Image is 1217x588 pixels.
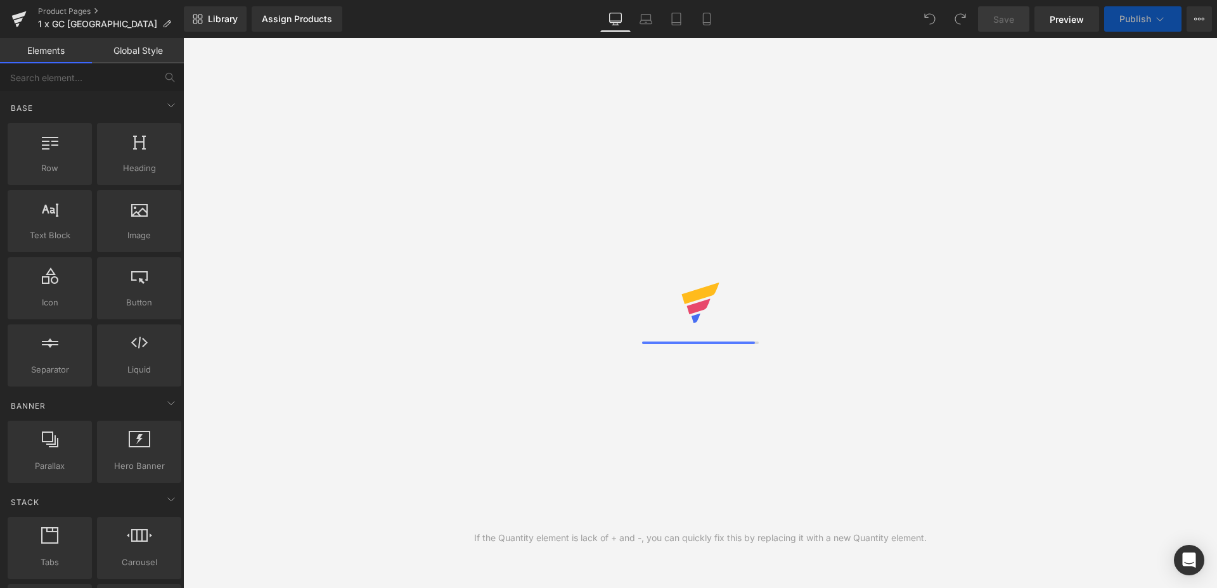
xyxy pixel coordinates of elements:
div: Assign Products [262,14,332,24]
a: Tablet [661,6,692,32]
span: Carousel [101,556,177,569]
span: Image [101,229,177,242]
a: Mobile [692,6,722,32]
span: Row [11,162,88,175]
span: Base [10,102,34,114]
span: Library [208,13,238,25]
a: Desktop [600,6,631,32]
span: Preview [1050,13,1084,26]
div: If the Quantity element is lack of + and -, you can quickly fix this by replacing it with a new Q... [474,531,927,545]
span: 1 x GC [GEOGRAPHIC_DATA] [38,19,157,29]
button: More [1187,6,1212,32]
span: Heading [101,162,177,175]
span: Save [993,13,1014,26]
span: Parallax [11,459,88,473]
span: Liquid [101,363,177,376]
span: Tabs [11,556,88,569]
span: Button [101,296,177,309]
button: Redo [948,6,973,32]
span: Icon [11,296,88,309]
button: Undo [917,6,943,32]
a: Global Style [92,38,184,63]
div: Open Intercom Messenger [1174,545,1204,575]
span: Banner [10,400,47,412]
span: Hero Banner [101,459,177,473]
button: Publish [1104,6,1182,32]
a: Product Pages [38,6,184,16]
a: New Library [184,6,247,32]
span: Publish [1119,14,1151,24]
span: Text Block [11,229,88,242]
a: Preview [1034,6,1099,32]
a: Laptop [631,6,661,32]
span: Stack [10,496,41,508]
span: Separator [11,363,88,376]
